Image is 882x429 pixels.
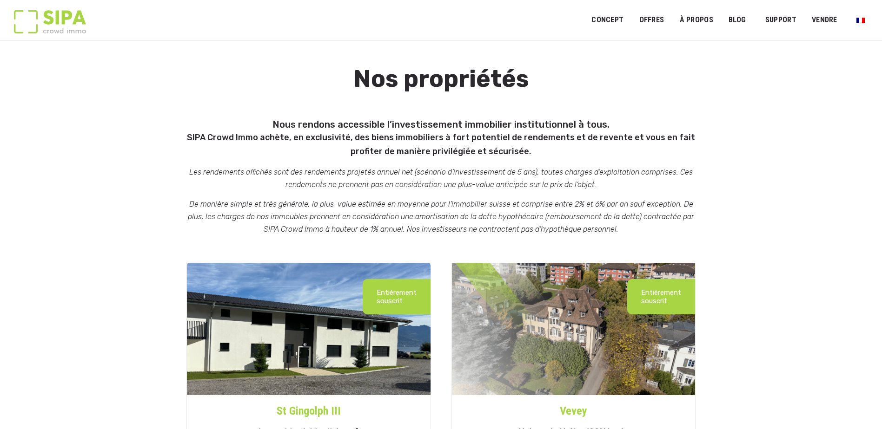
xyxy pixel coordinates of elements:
a: St Gingolph III [187,395,430,419]
nav: Menu principal [591,8,868,32]
h1: Nos propriétés [182,66,700,114]
img: st-gin-iii [187,263,430,395]
a: Concept [585,10,630,31]
a: SUPPORT [759,10,802,31]
a: VENDRE [806,10,843,31]
a: Blog [723,10,752,31]
p: SIPA Crowd Immo achète, en exclusivité, des biens immobiliers à fort potentiel de rendements et d... [182,130,700,159]
p: Entièrement souscrit [641,288,681,305]
img: Français [856,18,865,23]
a: OFFRES [633,10,670,31]
em: De manière simple et très générale, la plus-value estimée en moyenne pour l’immobilier suisse et ... [188,200,694,234]
a: Vevey [452,395,695,419]
p: Entièrement souscrit [377,288,417,305]
em: Les rendements affichés sont des rendements projetés annuel net (scénario d’investissement de 5 a... [189,168,693,189]
h5: Nous rendons accessible l’investissement immobilier institutionnel à tous. [182,115,700,159]
img: Logo [14,10,86,33]
a: Passer à [850,11,871,29]
a: À PROPOS [673,10,719,31]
